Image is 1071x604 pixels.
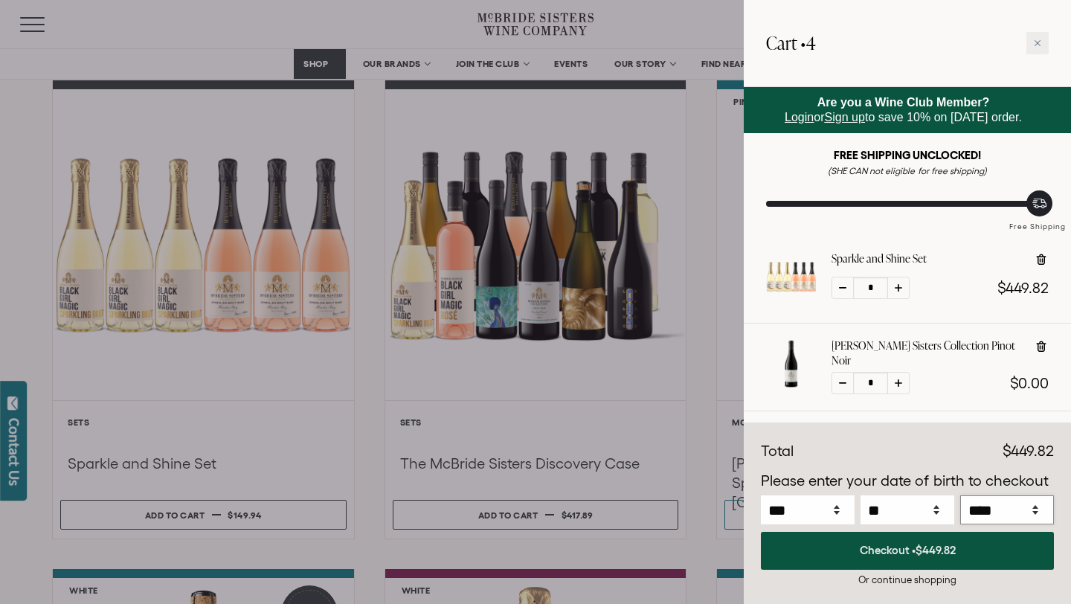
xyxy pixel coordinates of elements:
[761,470,1054,492] p: Please enter your date of birth to checkout
[766,22,816,64] h2: Cart •
[1010,375,1049,391] span: $0.00
[832,251,927,266] a: Sparkle and Shine Set
[1003,443,1054,459] span: $449.82
[761,532,1054,570] button: Checkout •$449.82
[817,96,990,109] strong: Are you a Wine Club Member?
[785,96,1022,123] span: or to save 10% on [DATE] order.
[834,149,981,161] strong: FREE SHIPPING UNCLOCKED!
[761,440,794,463] div: Total
[916,544,956,556] span: $449.82
[766,376,817,392] a: McBride Sisters Collection Pinot Noir
[832,338,1023,368] a: [PERSON_NAME] Sisters Collection Pinot Noir
[825,111,865,123] a: Sign up
[761,573,1054,587] div: Or continue shopping
[997,280,1049,296] span: $449.82
[785,111,814,123] a: Login
[828,166,987,176] em: (SHE CAN not eligible for free shipping)
[766,289,817,305] a: Sparkle and Shine Set
[1004,207,1071,233] div: Free Shipping
[806,30,816,55] span: 4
